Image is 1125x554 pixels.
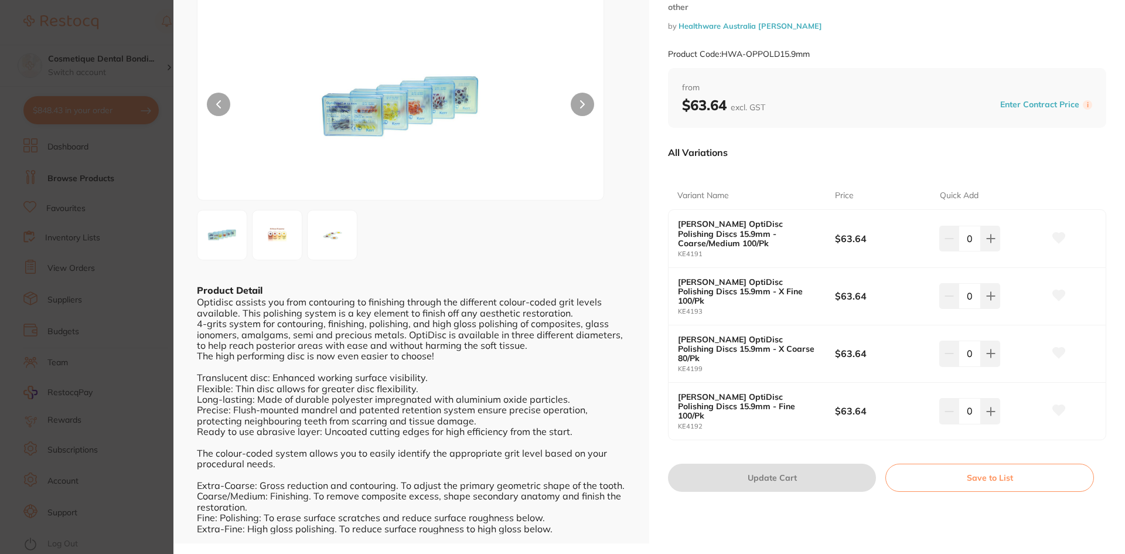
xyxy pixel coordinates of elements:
[678,250,835,258] small: KE4191
[677,190,729,202] p: Variant Name
[678,308,835,315] small: KE4193
[835,290,929,303] b: $63.64
[731,102,765,113] span: excl. GST
[997,99,1083,110] button: Enter Contract Price
[679,21,822,30] a: Healthware Australia [PERSON_NAME]
[885,464,1094,492] button: Save to List
[682,96,765,114] b: $63.64
[678,219,819,247] b: [PERSON_NAME] OptiDisc Polishing Discs 15.9mm - Coarse/Medium 100/Pk
[678,335,819,363] b: [PERSON_NAME] OptiDisc Polishing Discs 15.9mm - X Coarse 80/Pk
[1083,100,1092,110] label: i
[682,82,1092,94] span: from
[678,423,835,430] small: KE4192
[279,15,523,200] img: XzIucG5n
[940,190,979,202] p: Quick Add
[201,214,243,256] img: XzIucG5n
[311,214,353,256] img: M18xLnBuZw
[678,365,835,373] small: KE4199
[668,2,1106,12] small: other
[835,190,854,202] p: Price
[678,392,819,420] b: [PERSON_NAME] OptiDisc Polishing Discs 15.9mm - Fine 100/Pk
[197,284,262,296] b: Product Detail
[835,405,929,417] b: $63.64
[668,49,810,59] small: Product Code: HWA-OPPOLD15.9mm
[256,214,298,256] img: XzEuanBn
[835,232,929,245] b: $63.64
[668,147,728,158] p: All Variations
[668,464,876,492] button: Update Cart
[835,347,929,360] b: $63.64
[668,22,1106,30] small: by
[197,297,626,534] div: Optidisc assists you from contouring to finishing through the different colour-coded grit levels ...
[678,277,819,305] b: [PERSON_NAME] OptiDisc Polishing Discs 15.9mm - X Fine 100/Pk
